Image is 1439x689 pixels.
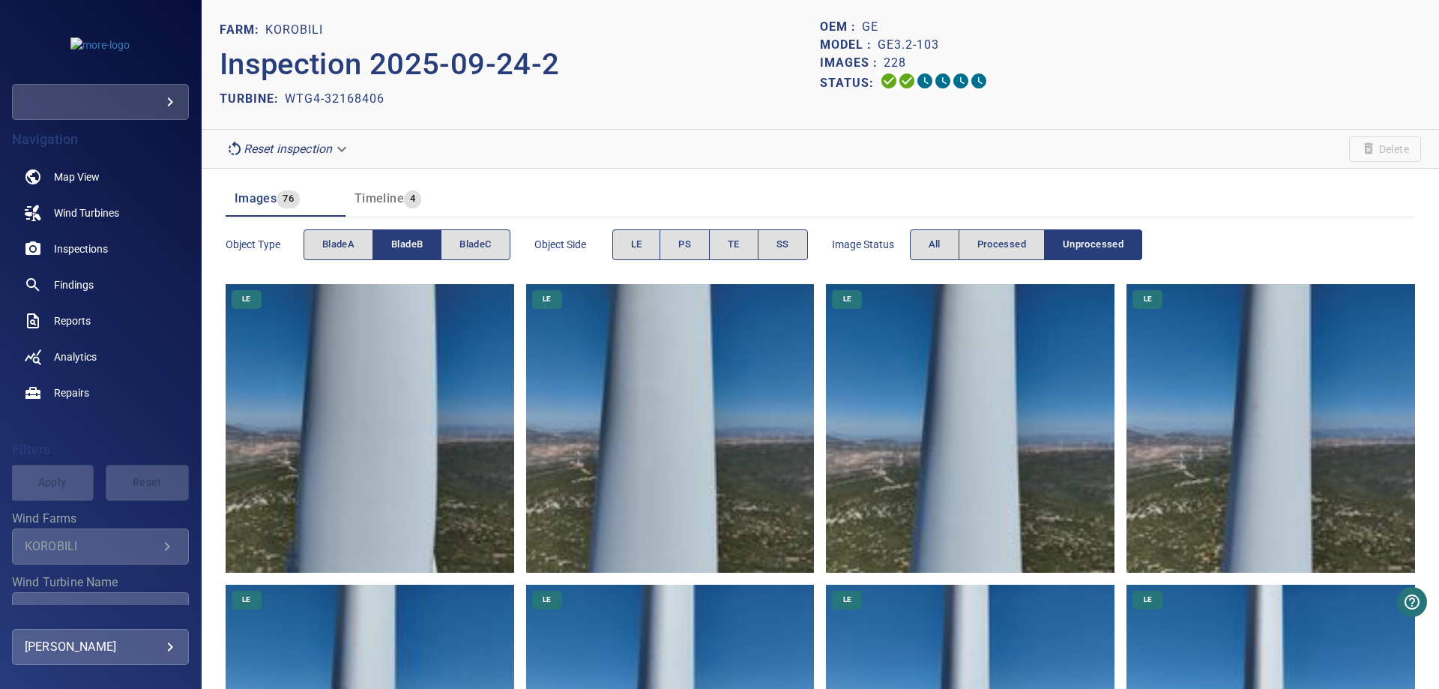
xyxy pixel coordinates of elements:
[54,277,94,292] span: Findings
[12,231,189,267] a: inspections noActive
[12,84,189,120] div: more
[820,72,880,94] p: Status:
[820,18,862,36] p: OEM :
[952,72,970,90] svg: Matching 0%
[372,229,441,260] button: bladeB
[12,577,189,589] label: Wind Turbine Name
[285,90,384,108] p: WTG4-32168406
[776,236,789,253] span: SS
[265,21,323,39] p: KOROBILI
[1063,236,1123,253] span: Unprocessed
[862,18,878,36] p: GE
[355,191,404,205] span: Timeline
[709,229,758,260] button: TE
[884,54,906,72] p: 228
[54,205,119,220] span: Wind Turbines
[878,36,939,54] p: GE3.2-103
[660,229,710,260] button: PS
[820,54,884,72] p: Images :
[934,72,952,90] svg: ML Processing 0%
[880,72,898,90] svg: Uploading 100%
[322,236,355,253] span: bladeA
[220,42,821,87] p: Inspection 2025-09-24-2
[916,72,934,90] svg: Selecting 0%
[678,236,691,253] span: PS
[70,37,130,52] img: more-logo
[25,539,158,553] div: KOROBILI
[832,237,910,252] span: Image Status
[25,635,176,659] div: [PERSON_NAME]
[834,294,860,304] span: LE
[834,595,860,605] span: LE
[441,229,510,260] button: bladeC
[929,236,941,253] span: All
[12,529,189,565] div: Wind Farms
[391,236,423,253] span: bladeB
[12,442,189,457] h4: Filters
[226,237,304,252] span: Object type
[898,72,916,90] svg: Data Formatted 100%
[459,236,491,253] span: bladeC
[220,136,356,162] div: Reset inspection
[534,294,560,304] span: LE
[54,385,89,400] span: Repairs
[54,349,97,364] span: Analytics
[54,313,91,328] span: Reports
[235,191,277,205] span: Images
[12,159,189,195] a: map noActive
[12,195,189,231] a: windturbines noActive
[244,142,332,156] em: Reset inspection
[404,190,421,208] span: 4
[612,229,808,260] div: objectSide
[959,229,1045,260] button: Processed
[233,595,259,605] span: LE
[1135,595,1161,605] span: LE
[631,236,642,253] span: LE
[1349,136,1421,162] span: Unable to delete the inspection due to your user permissions
[910,229,959,260] button: All
[12,339,189,375] a: analytics noActive
[977,236,1026,253] span: Processed
[304,229,510,260] div: objectType
[820,36,878,54] p: Model :
[54,241,108,256] span: Inspections
[1135,294,1161,304] span: LE
[758,229,808,260] button: SS
[12,132,189,147] h4: Navigation
[1044,229,1142,260] button: Unprocessed
[12,267,189,303] a: findings noActive
[12,592,189,628] div: Wind Turbine Name
[277,190,300,208] span: 76
[12,513,189,525] label: Wind Farms
[304,229,373,260] button: bladeA
[233,294,259,304] span: LE
[220,90,285,108] p: TURBINE:
[220,21,265,39] p: FARM:
[534,237,612,252] span: Object Side
[970,72,988,90] svg: Classification 0%
[12,375,189,411] a: repairs noActive
[910,229,1143,260] div: imageStatus
[612,229,661,260] button: LE
[54,169,100,184] span: Map View
[12,303,189,339] a: reports noActive
[534,595,560,605] span: LE
[728,236,740,253] span: TE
